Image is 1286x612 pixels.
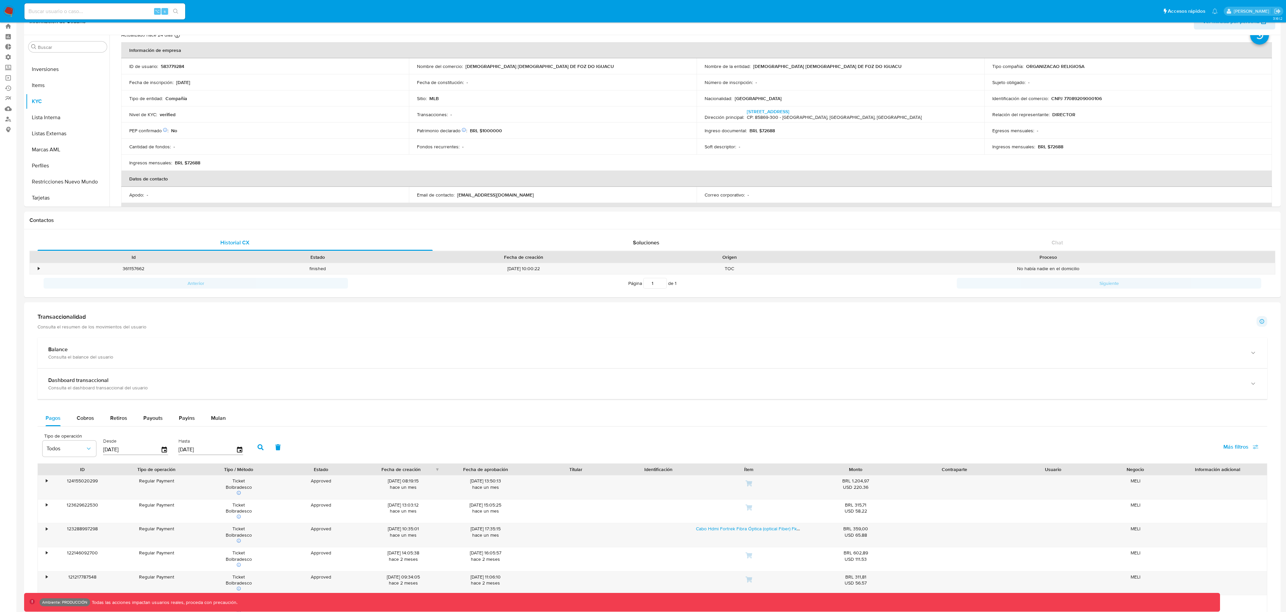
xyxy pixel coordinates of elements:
[1051,95,1102,101] p: CNPJ 77089209000106
[121,42,1272,58] th: Información de empresa
[1234,8,1272,14] p: leandrojossue.ramirez@mercadolibre.com.co
[749,128,775,134] p: BRL $72688
[756,79,757,85] p: -
[675,280,676,287] span: 1
[129,79,173,85] p: Fecha de inscripción :
[637,263,821,274] div: TOC
[155,8,160,14] span: ⌥
[992,79,1025,85] p: Sujeto obligado :
[821,263,1275,274] div: No había nadie en el domicilio
[42,263,226,274] div: 361157662
[628,278,676,289] span: Página de
[121,32,173,38] p: Actualizado hace 24 días
[417,63,463,69] p: Nombre del comercio :
[705,128,747,134] p: Ingreso documental :
[1212,8,1218,14] a: Notificaciones
[230,254,405,260] div: Estado
[417,79,464,85] p: Fecha de constitución :
[173,144,175,150] p: -
[1038,144,1063,150] p: BRL $72688
[992,128,1034,134] p: Egresos mensuales :
[161,63,184,69] p: 583779284
[129,160,172,166] p: Ingresos mensuales :
[26,93,110,109] button: KYC
[747,108,789,115] a: [STREET_ADDRESS]
[417,144,459,150] p: Fondos recurrentes :
[147,192,148,198] p: -
[1037,128,1038,134] p: -
[129,144,171,150] p: Cantidad de fondos :
[165,95,187,101] p: Compañia
[29,18,86,25] h1: Información de Usuario
[992,63,1023,69] p: Tipo compañía :
[753,63,902,69] p: [DEMOGRAPHIC_DATA] [DEMOGRAPHIC_DATA] DE FOZ DO IGUACU
[26,142,110,158] button: Marcas AML
[90,599,237,606] p: Todas las acciones impactan usuarios reales, proceda con precaución.
[705,114,744,120] p: Dirección principal :
[417,111,448,118] p: Transacciones :
[121,171,1272,187] th: Datos de contacto
[450,111,452,118] p: -
[26,158,110,174] button: Perfiles
[705,95,732,101] p: Nacionalidad :
[429,95,439,101] p: MLB
[747,192,749,198] p: -
[1026,63,1084,69] p: ORGANIZACAO RELIGIOSA
[129,128,168,134] p: PEP confirmado :
[735,95,782,101] p: [GEOGRAPHIC_DATA]
[175,160,200,166] p: BRL $72688
[747,114,922,121] h4: CP: 85869-300 - [GEOGRAPHIC_DATA], [GEOGRAPHIC_DATA], [GEOGRAPHIC_DATA]
[466,63,614,69] p: [DEMOGRAPHIC_DATA] [DEMOGRAPHIC_DATA] DE FOZ DO IGUACU
[992,144,1035,150] p: Ingresos mensuales :
[26,190,110,206] button: Tarjetas
[26,109,110,126] button: Lista Interna
[38,44,104,50] input: Buscar
[1274,8,1281,15] a: Salir
[1052,239,1063,246] span: Chat
[705,79,753,85] p: Número de inscripción :
[1273,16,1283,21] span: 3.161.2
[129,192,144,198] p: Apodo :
[129,63,158,69] p: ID de usuario :
[169,7,183,16] button: search-icon
[26,61,110,77] button: Inversiones
[44,278,348,289] button: Anterior
[220,239,249,246] span: Historial CX
[414,254,633,260] div: Fecha de creación
[46,254,221,260] div: Id
[410,263,637,274] div: [DATE] 10:00:22
[38,265,40,272] div: •
[42,601,87,604] p: Ambiente: PRODUCCIÓN
[24,7,185,16] input: Buscar usuario o caso...
[467,79,468,85] p: -
[739,144,740,150] p: -
[160,111,175,118] p: verified
[462,144,463,150] p: -
[417,95,427,101] p: Sitio :
[470,128,502,134] p: BRL $1000000
[26,174,110,190] button: Restricciones Nuevo Mundo
[957,278,1261,289] button: Siguiente
[992,95,1049,101] p: Identificación del comercio :
[826,254,1270,260] div: Proceso
[642,254,817,260] div: Origen
[176,79,190,85] p: [DATE]
[633,239,659,246] span: Soluciones
[705,144,736,150] p: Soft descriptor :
[31,44,37,50] button: Buscar
[1052,111,1075,118] p: DIRECTOR
[26,77,110,93] button: Items
[226,263,410,274] div: finished
[1028,79,1029,85] p: -
[705,63,751,69] p: Nombre de la entidad :
[129,111,157,118] p: Nivel de KYC :
[129,95,163,101] p: Tipo de entidad :
[992,111,1050,118] p: Relación del representante :
[121,203,1272,219] th: Datos del Representante Legal / Apoderado
[457,192,534,198] p: [EMAIL_ADDRESS][DOMAIN_NAME]
[164,8,166,14] span: s
[705,192,745,198] p: Correo corporativo :
[1168,8,1205,15] span: Accesos rápidos
[171,128,177,134] p: No
[417,128,467,134] p: Patrimonio declarado :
